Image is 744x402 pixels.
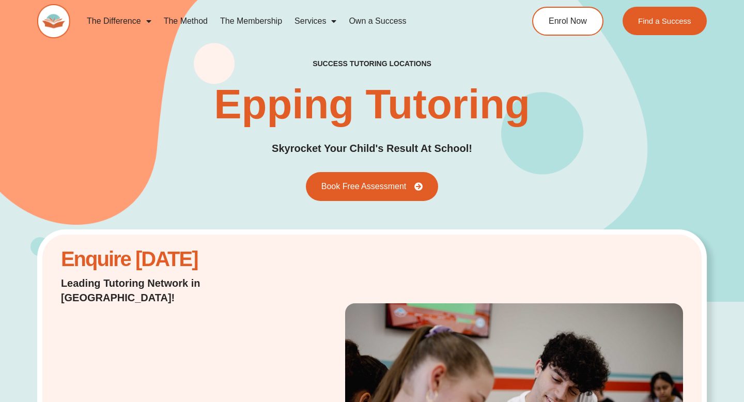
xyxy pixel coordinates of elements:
h2: success tutoring locations [313,59,431,68]
h2: Skyrocket Your Child's Result At School! [272,141,472,157]
a: Book Free Assessment [306,172,439,201]
nav: Menu [81,9,494,33]
a: Own a Success [343,9,412,33]
a: Enrol Now [532,7,603,36]
span: Enrol Now [549,17,587,25]
a: The Membership [214,9,288,33]
a: The Method [158,9,214,33]
h2: Enquire [DATE] [61,253,283,266]
a: Services [288,9,343,33]
span: Book Free Assessment [321,182,407,191]
a: Find a Success [623,7,707,35]
span: Find a Success [638,17,691,25]
h1: Epping Tutoring [214,84,530,125]
a: The Difference [81,9,158,33]
h2: Leading Tutoring Network in [GEOGRAPHIC_DATA]! [61,276,283,305]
